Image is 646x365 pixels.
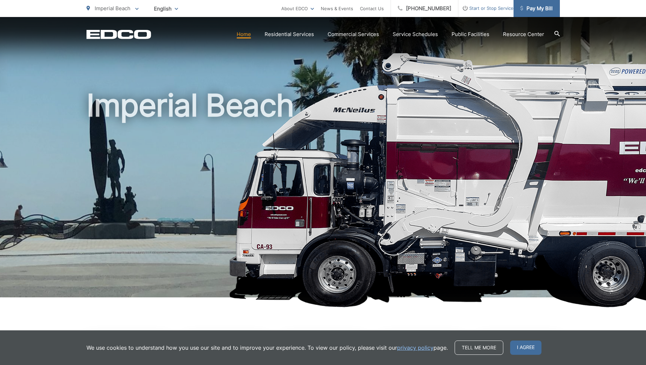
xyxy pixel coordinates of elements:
[452,30,489,38] a: Public Facilities
[95,5,130,12] span: Imperial Beach
[503,30,544,38] a: Resource Center
[86,88,560,303] h1: Imperial Beach
[321,4,353,13] a: News & Events
[86,344,448,352] p: We use cookies to understand how you use our site and to improve your experience. To view our pol...
[86,30,151,39] a: EDCD logo. Return to the homepage.
[281,4,314,13] a: About EDCO
[265,30,314,38] a: Residential Services
[455,341,503,355] a: Tell me more
[520,4,553,13] span: Pay My Bill
[510,341,541,355] span: I agree
[397,344,434,352] a: privacy policy
[328,30,379,38] a: Commercial Services
[149,3,183,15] span: English
[360,4,384,13] a: Contact Us
[393,30,438,38] a: Service Schedules
[237,30,251,38] a: Home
